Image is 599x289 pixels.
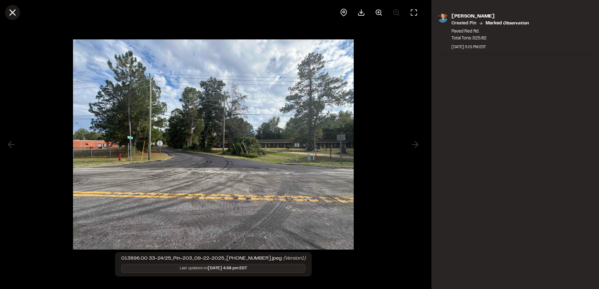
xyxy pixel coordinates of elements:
[336,5,351,20] div: View pin on map
[5,5,20,20] button: Close modal
[73,33,354,256] img: file
[406,5,421,20] button: Toggle Fullscreen
[486,20,529,27] p: Marked
[451,28,529,42] p: Paved Red Rd. Total Tons: 325.82
[451,13,529,20] p: [PERSON_NAME]
[438,13,448,23] img: photo
[503,22,529,25] em: observation
[451,44,529,50] div: [DATE] 5:01 PM EDT
[451,20,476,27] p: Created Pin
[371,5,386,20] button: Zoom in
